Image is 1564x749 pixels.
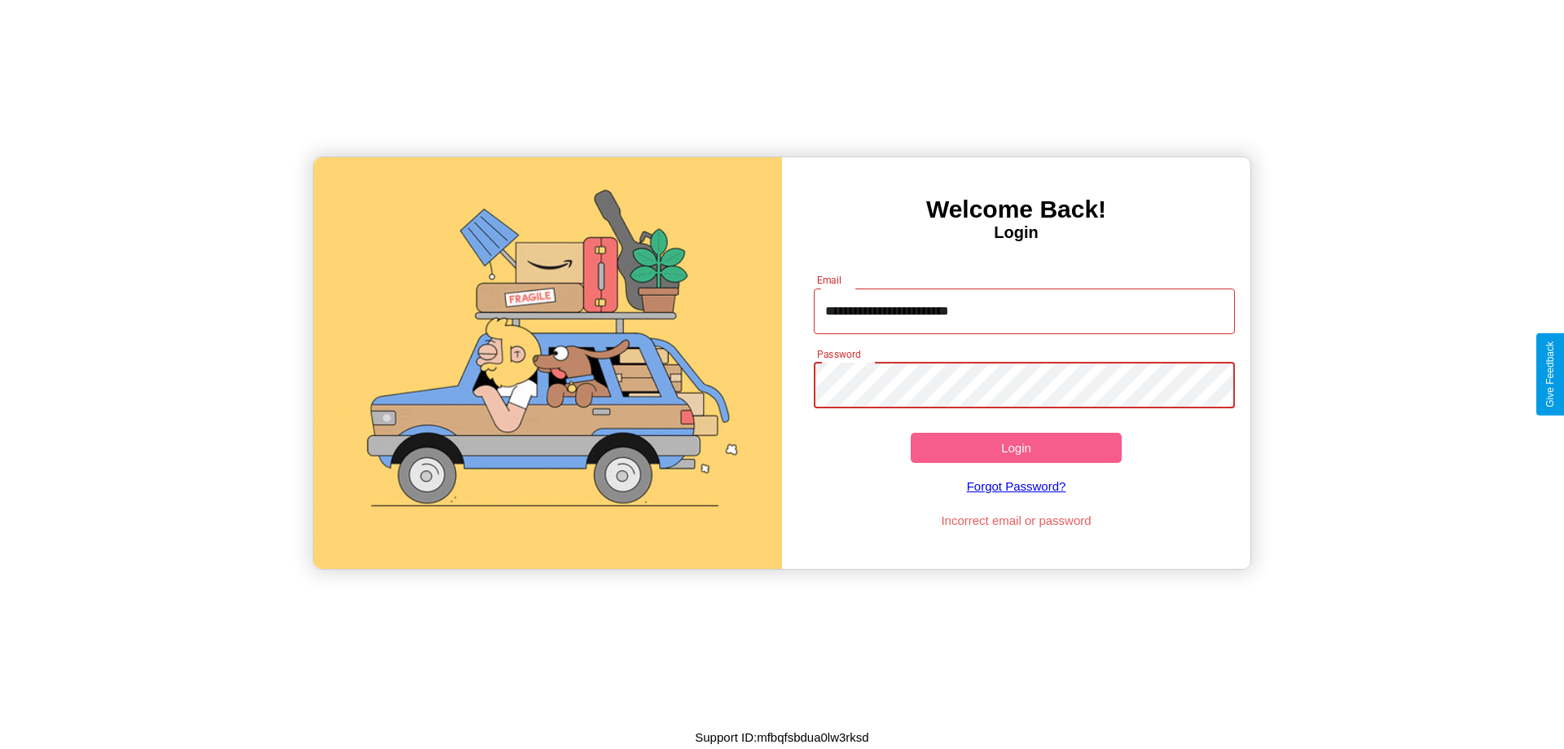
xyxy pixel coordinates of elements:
p: Support ID: mfbqfsbdua0lw3rksd [695,726,868,748]
h4: Login [782,223,1250,242]
label: Password [817,347,860,361]
p: Incorrect email or password [806,509,1228,531]
div: Give Feedback [1544,341,1556,408]
h3: Welcome Back! [782,196,1250,223]
label: Email [817,273,842,287]
a: Forgot Password? [806,463,1228,509]
button: Login [911,433,1122,463]
img: gif [314,157,782,569]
